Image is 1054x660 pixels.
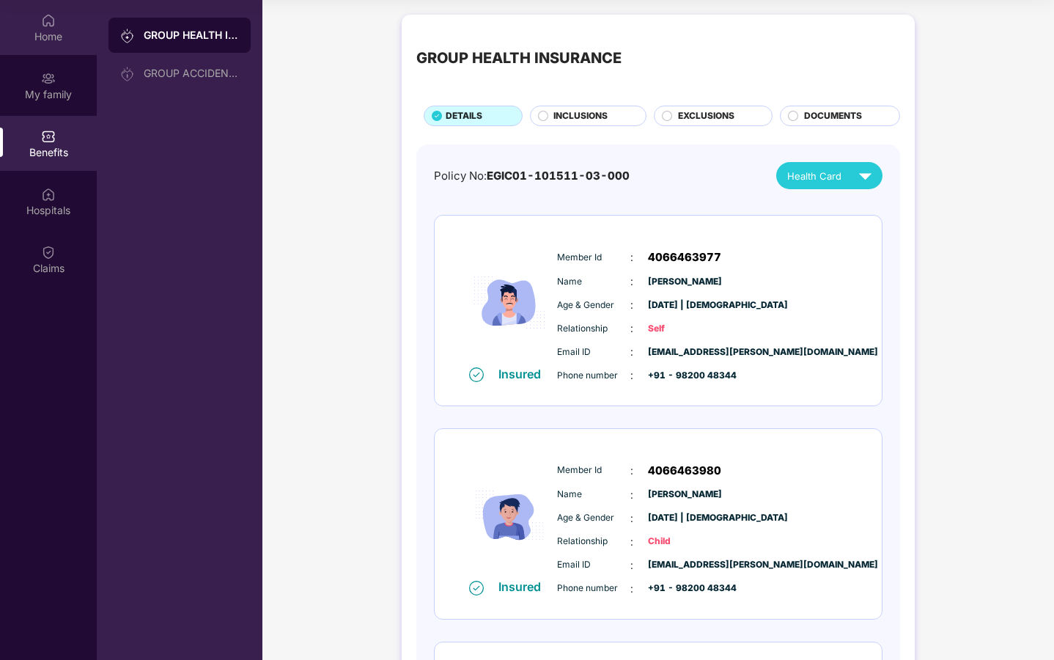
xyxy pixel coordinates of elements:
img: svg+xml;base64,PHN2ZyB3aWR0aD0iMjAiIGhlaWdodD0iMjAiIHZpZXdCb3g9IjAgMCAyMCAyMCIgZmlsbD0ibm9uZSIgeG... [120,29,135,43]
img: icon [465,452,553,579]
span: [DATE] | [DEMOGRAPHIC_DATA] [648,298,721,312]
span: Email ID [557,558,630,572]
span: [DATE] | [DEMOGRAPHIC_DATA] [648,511,721,525]
span: : [630,463,633,479]
span: EXCLUSIONS [678,109,734,123]
img: svg+xml;base64,PHN2ZyBpZD0iQmVuZWZpdHMiIHhtbG5zPSJodHRwOi8vd3d3LnczLm9yZy8yMDAwL3N2ZyIgd2lkdGg9Ij... [41,129,56,144]
img: svg+xml;base64,PHN2ZyBpZD0iSG9zcGl0YWxzIiB4bWxucz0iaHR0cDovL3d3dy53My5vcmcvMjAwMC9zdmciIHdpZHRoPS... [41,187,56,202]
span: Age & Gender [557,298,630,312]
span: Name [557,275,630,289]
span: 4066463977 [648,249,721,266]
span: [PERSON_NAME] [648,488,721,502]
img: icon [465,239,553,366]
span: [PERSON_NAME] [648,275,721,289]
span: Member Id [557,251,630,265]
div: Policy No: [434,167,630,185]
img: svg+xml;base64,PHN2ZyB4bWxucz0iaHR0cDovL3d3dy53My5vcmcvMjAwMC9zdmciIHZpZXdCb3g9IjAgMCAyNCAyNCIgd2... [852,163,878,188]
span: : [630,510,633,527]
div: Insured [498,579,550,594]
span: [EMAIL_ADDRESS][PERSON_NAME][DOMAIN_NAME] [648,558,721,572]
span: Health Card [787,169,841,183]
span: +91 - 98200 48344 [648,369,721,383]
span: INCLUSIONS [553,109,608,123]
div: GROUP ACCIDENTAL INSURANCE [144,67,239,79]
img: svg+xml;base64,PHN2ZyBpZD0iQ2xhaW0iIHhtbG5zPSJodHRwOi8vd3d3LnczLm9yZy8yMDAwL3N2ZyIgd2lkdGg9IjIwIi... [41,245,56,260]
span: Child [648,535,721,549]
span: : [630,249,633,265]
span: Age & Gender [557,511,630,525]
span: : [630,534,633,550]
span: Member Id [557,463,630,477]
div: GROUP HEALTH INSURANCE [144,28,239,43]
span: 4066463980 [648,462,721,480]
span: : [630,581,633,597]
span: Phone number [557,369,630,383]
span: +91 - 98200 48344 [648,582,721,595]
span: EGIC01-101511-03-000 [487,169,630,183]
span: DETAILS [446,109,482,123]
img: svg+xml;base64,PHN2ZyB4bWxucz0iaHR0cDovL3d3dy53My5vcmcvMjAwMC9zdmciIHdpZHRoPSIxNiIgaGVpZ2h0PSIxNi... [469,367,484,382]
span: : [630,367,633,384]
span: [EMAIL_ADDRESS][PERSON_NAME][DOMAIN_NAME] [648,345,721,359]
div: GROUP HEALTH INSURANCE [416,47,622,70]
span: Relationship [557,535,630,549]
span: : [630,344,633,360]
span: : [630,320,633,337]
span: Phone number [557,582,630,595]
div: Insured [498,367,550,381]
img: svg+xml;base64,PHN2ZyB3aWR0aD0iMjAiIGhlaWdodD0iMjAiIHZpZXdCb3g9IjAgMCAyMCAyMCIgZmlsbD0ibm9uZSIgeG... [41,71,56,86]
span: DOCUMENTS [804,109,862,123]
span: Relationship [557,322,630,336]
span: : [630,487,633,503]
span: : [630,297,633,313]
img: svg+xml;base64,PHN2ZyB3aWR0aD0iMjAiIGhlaWdodD0iMjAiIHZpZXdCb3g9IjAgMCAyMCAyMCIgZmlsbD0ibm9uZSIgeG... [120,67,135,81]
span: Self [648,322,721,336]
span: : [630,274,633,290]
span: Email ID [557,345,630,359]
img: svg+xml;base64,PHN2ZyBpZD0iSG9tZSIgeG1sbnM9Imh0dHA6Ly93d3cudzMub3JnLzIwMDAvc3ZnIiB3aWR0aD0iMjAiIG... [41,13,56,28]
button: Health Card [776,162,882,189]
img: svg+xml;base64,PHN2ZyB4bWxucz0iaHR0cDovL3d3dy53My5vcmcvMjAwMC9zdmciIHdpZHRoPSIxNiIgaGVpZ2h0PSIxNi... [469,581,484,595]
span: Name [557,488,630,502]
span: : [630,557,633,573]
